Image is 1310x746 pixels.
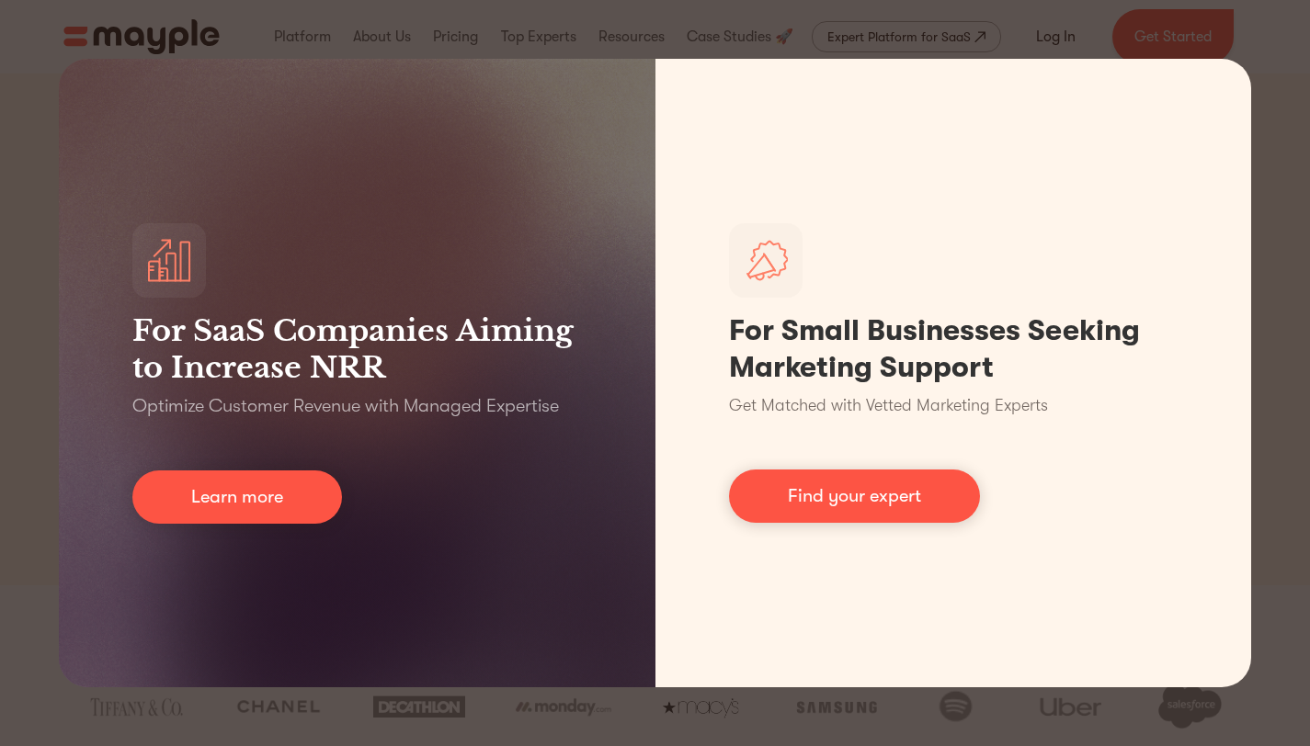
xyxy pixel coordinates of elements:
a: Find your expert [729,469,980,523]
p: Get Matched with Vetted Marketing Experts [729,393,1048,418]
h3: For SaaS Companies Aiming to Increase NRR [132,312,582,386]
h1: For Small Businesses Seeking Marketing Support [729,312,1179,386]
p: Optimize Customer Revenue with Managed Expertise [132,393,559,419]
a: Learn more [132,470,342,524]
